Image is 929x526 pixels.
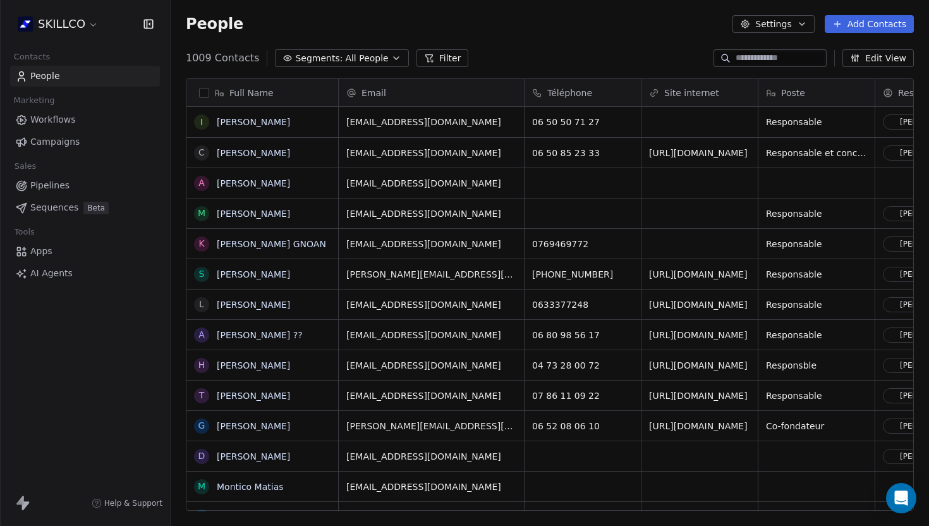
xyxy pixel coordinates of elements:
span: [EMAIL_ADDRESS][DOMAIN_NAME] [346,238,516,250]
a: [URL][DOMAIN_NAME] [649,330,748,340]
div: L [199,298,204,311]
a: [URL][DOMAIN_NAME] [649,391,748,401]
span: People [186,15,243,34]
span: [PERSON_NAME][EMAIL_ADDRESS][DOMAIN_NAME] [346,420,516,432]
span: Segments: [295,52,343,65]
div: A [198,328,205,341]
a: AI Agents [10,263,160,284]
button: Add Contacts [825,15,914,33]
a: Campaigns [10,131,160,152]
span: Marketing [8,91,60,110]
a: [URL][DOMAIN_NAME] [649,300,748,310]
div: I [200,116,203,129]
span: Pipelines [30,179,70,192]
a: [URL][DOMAIN_NAME] [649,421,748,431]
span: [EMAIL_ADDRESS][DOMAIN_NAME] [346,511,516,523]
span: AI Agents [30,267,73,280]
a: [PERSON_NAME] [217,269,290,279]
a: Apps [10,241,160,262]
a: [PERSON_NAME] [217,300,290,310]
span: Tools [9,223,40,242]
a: Pipelines [10,175,160,196]
span: 04 73 28 00 72 [532,359,633,372]
span: SKILLCO [38,16,85,32]
div: A [198,176,205,190]
a: [URL][DOMAIN_NAME] [649,148,748,158]
button: SKILLCO [15,13,101,35]
a: [PERSON_NAME] [217,451,290,462]
div: S [199,267,205,281]
a: [PERSON_NAME] [217,178,290,188]
span: 1009 Contacts [186,51,259,66]
div: k [198,237,204,250]
div: D [198,450,205,463]
div: Email [339,79,524,106]
span: Responsable [766,238,867,250]
a: [PERSON_NAME] [217,209,290,219]
span: [EMAIL_ADDRESS][DOMAIN_NAME] [346,147,516,159]
span: [EMAIL_ADDRESS][DOMAIN_NAME] [346,298,516,311]
span: Responsable et conceptrice formation [766,147,867,159]
button: Filter [416,49,469,67]
span: [EMAIL_ADDRESS][DOMAIN_NAME] [346,450,516,463]
a: [PERSON_NAME] [217,148,290,158]
a: [PERSON_NAME] [217,421,290,431]
span: 06 52 08 06 10 [532,420,633,432]
span: Sales [9,157,42,176]
div: A [198,510,205,523]
span: [PERSON_NAME][EMAIL_ADDRESS][DOMAIN_NAME] [346,268,516,281]
span: Beta [83,202,109,214]
span: [EMAIL_ADDRESS][DOMAIN_NAME] [346,359,516,372]
span: [EMAIL_ADDRESS][DOMAIN_NAME] [346,207,516,220]
img: Skillco%20logo%20icon%20(2).png [18,16,33,32]
div: grid [186,107,339,511]
span: [EMAIL_ADDRESS][DOMAIN_NAME] [346,116,516,128]
span: 0769469772 [532,238,633,250]
span: Email [361,87,386,99]
span: Help & Support [104,498,162,508]
a: [PERSON_NAME] GNOAN [217,239,326,249]
span: Contacts [8,47,56,66]
div: Site internet [641,79,758,106]
span: 06 50 50 71 27 [532,116,633,128]
a: SequencesBeta [10,197,160,218]
span: Workflows [30,113,76,126]
a: Help & Support [92,498,162,508]
div: M [198,207,205,220]
span: 06 80 98 56 17 [532,329,633,341]
span: Responsble [766,359,867,372]
span: [PHONE_NUMBER] [532,268,633,281]
span: 0633377248 [532,298,633,311]
span: 06 50 85 23 33 [532,147,633,159]
div: Full Name [186,79,338,106]
button: Settings [732,15,814,33]
span: [EMAIL_ADDRESS][DOMAIN_NAME] [346,177,516,190]
span: People [30,70,60,83]
div: C [198,146,205,159]
a: People [10,66,160,87]
span: Responsable [766,268,867,281]
a: Workflows [10,109,160,130]
span: 07 86 11 09 22 [532,389,633,402]
a: [URL][DOMAIN_NAME] [649,360,748,370]
span: Co-fondateur [766,420,867,432]
a: [PERSON_NAME] [217,360,290,370]
span: Responsable [766,116,867,128]
span: Poste [781,87,805,99]
span: 0772350397 [532,511,633,523]
div: Téléphone [525,79,641,106]
span: Téléphone [547,87,592,99]
div: Open Intercom Messenger [886,483,916,513]
div: M [198,480,205,493]
a: [URL][DOMAIN_NAME] [649,269,748,279]
span: [EMAIL_ADDRESS][DOMAIN_NAME] [346,329,516,341]
div: H [198,358,205,372]
span: Responsable [766,207,867,220]
div: G [198,419,205,432]
div: Poste [758,79,875,106]
a: [PERSON_NAME] [217,391,290,401]
span: [EMAIL_ADDRESS][DOMAIN_NAME] [346,480,516,493]
a: [PERSON_NAME] ?? [217,330,303,340]
span: [EMAIL_ADDRESS][DOMAIN_NAME] [346,389,516,402]
span: All People [345,52,388,65]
